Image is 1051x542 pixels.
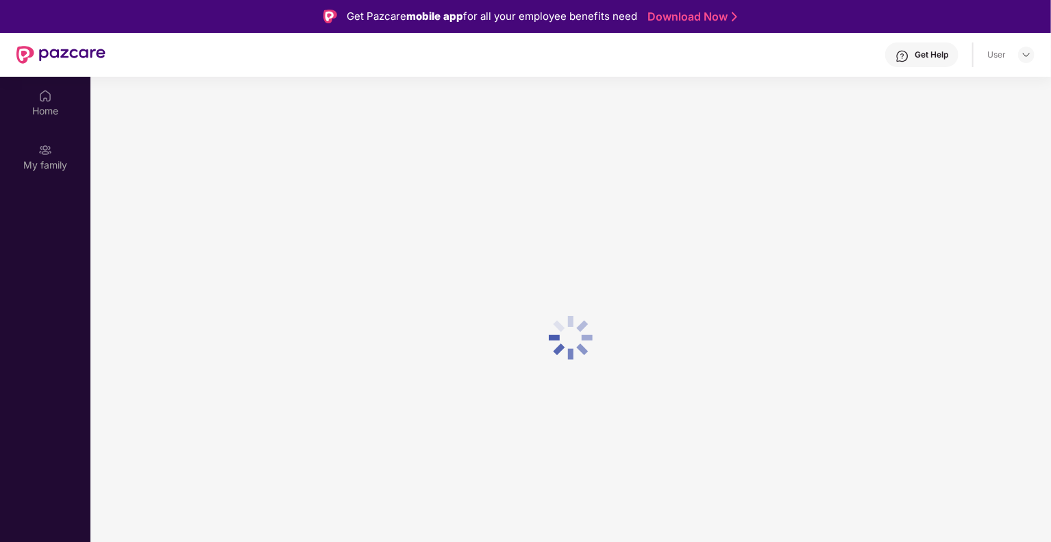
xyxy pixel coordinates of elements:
[38,143,52,157] img: svg+xml;base64,PHN2ZyB3aWR0aD0iMjAiIGhlaWdodD0iMjAiIHZpZXdCb3g9IjAgMCAyMCAyMCIgZmlsbD0ibm9uZSIgeG...
[347,8,637,25] div: Get Pazcare for all your employee benefits need
[1021,49,1032,60] img: svg+xml;base64,PHN2ZyBpZD0iRHJvcGRvd24tMzJ4MzIiIHhtbG5zPSJodHRwOi8vd3d3LnczLm9yZy8yMDAwL3N2ZyIgd2...
[323,10,337,23] img: Logo
[16,46,106,64] img: New Pazcare Logo
[647,10,733,24] a: Download Now
[732,10,737,24] img: Stroke
[38,89,52,103] img: svg+xml;base64,PHN2ZyBpZD0iSG9tZSIgeG1sbnM9Imh0dHA6Ly93d3cudzMub3JnLzIwMDAvc3ZnIiB3aWR0aD0iMjAiIG...
[406,10,463,23] strong: mobile app
[895,49,909,63] img: svg+xml;base64,PHN2ZyBpZD0iSGVscC0zMngzMiIgeG1sbnM9Imh0dHA6Ly93d3cudzMub3JnLzIwMDAvc3ZnIiB3aWR0aD...
[915,49,948,60] div: Get Help
[987,49,1006,60] div: User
